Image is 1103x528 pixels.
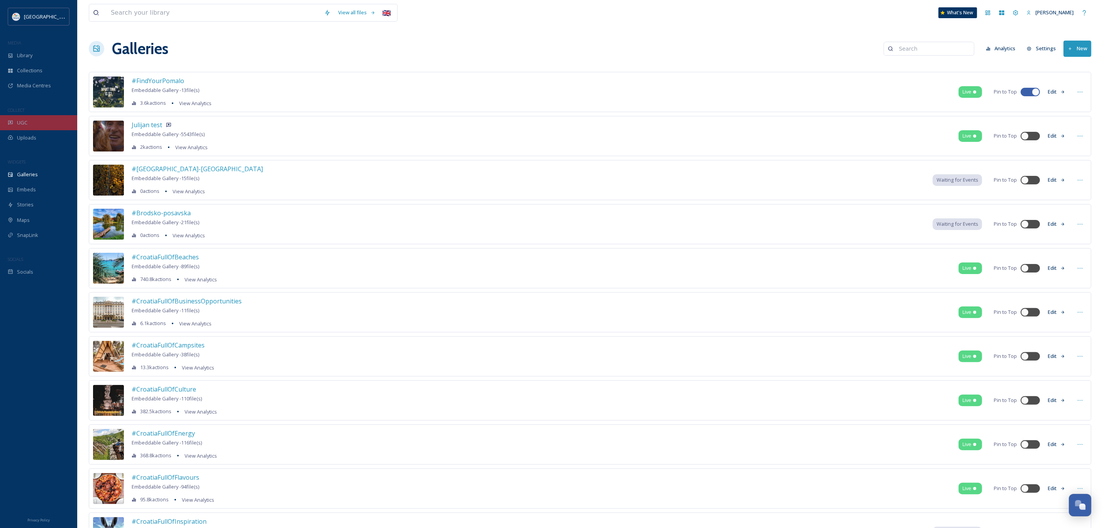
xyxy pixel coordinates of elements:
span: MEDIA [8,40,21,46]
a: Galleries [112,37,168,60]
span: Pin to Top [994,353,1017,360]
span: Embeddable Gallery - 116 file(s) [132,439,202,446]
span: Live [962,485,971,492]
img: HTZ_logo_EN.svg [12,13,20,20]
span: #CroatiaFullOfCulture [132,385,196,393]
button: Edit [1044,128,1069,143]
button: Analytics [982,41,1020,56]
span: #CroatiaFullOfBeaches [132,253,199,261]
span: View Analytics [173,232,205,239]
span: Embeddable Gallery - 13 file(s) [132,87,199,94]
span: #CroatiaFullOfCampsites [132,341,205,349]
a: Privacy Policy [27,515,50,524]
a: What's New [939,7,977,18]
button: Edit [1044,349,1069,364]
img: 1be4b0b6-5e0e-4e40-9dfe-f51aa12061c5.jpg [93,429,124,460]
span: Live [962,308,971,316]
span: SnapLink [17,232,38,239]
span: WIDGETS [8,159,25,165]
span: View Analytics [179,100,212,107]
span: View Analytics [179,320,212,327]
button: Settings [1023,41,1060,56]
span: Embeds [17,186,36,193]
span: View Analytics [185,452,217,459]
span: Pin to Top [994,485,1017,492]
button: Edit [1044,305,1069,320]
span: Privacy Policy [27,518,50,523]
span: View Analytics [173,188,205,195]
span: #CroatiaFullOfFlavours [132,473,199,482]
div: 🇬🇧 [380,6,393,20]
span: Embeddable Gallery - 11 file(s) [132,307,199,314]
span: Live [962,132,971,140]
span: Pin to Top [994,441,1017,448]
button: Edit [1044,393,1069,408]
a: View Analytics [175,319,212,328]
span: Live [962,264,971,272]
span: Embeddable Gallery - 21 file(s) [132,219,199,226]
span: View Analytics [185,408,217,415]
span: Live [962,353,971,360]
span: Pin to Top [994,132,1017,140]
img: 62270d1a-1d69-4281-bdde-ad4f482bc6d1.jpg [93,209,124,240]
span: 13.3k actions [140,364,169,371]
span: View Analytics [185,276,217,283]
span: 2k actions [140,143,162,151]
img: 41201b51-8217-4de9-9bf5-bf8666bc6a8b.jpg [93,297,124,328]
button: Edit [1044,261,1069,276]
span: #CroatiaFullOfInspiration [132,517,207,526]
span: Galleries [17,171,38,178]
span: View Analytics [182,496,214,503]
span: Live [962,88,971,95]
a: View Analytics [178,363,214,372]
span: [GEOGRAPHIC_DATA] [24,13,73,20]
span: #CroatiaFullOfBusinessOpportunities [132,297,242,305]
span: #CroatiaFullOfEnergy [132,429,195,438]
span: Julijan test [132,121,162,129]
span: 368.8k actions [140,452,171,459]
a: View Analytics [181,275,217,284]
a: View Analytics [169,231,205,240]
input: Search your library [107,4,320,21]
span: 6.1k actions [140,320,166,327]
img: 1d107f64-15f3-4a21-9596-213faa0c06ae.jpg [93,77,124,107]
span: Pin to Top [994,220,1017,228]
span: Waiting for Events [937,176,978,184]
img: 31f6b135-bc33-466c-9ebe-7b75624dd9aa.jpg [93,341,124,372]
span: Embeddable Gallery - 89 file(s) [132,263,199,270]
span: Embeddable Gallery - 15 file(s) [132,175,199,182]
a: View Analytics [171,143,208,152]
img: b0f660b9-cc47-492e-ba96-387d3bc3ef92.jpg [93,473,124,504]
span: Media Centres [17,82,51,89]
button: Edit [1044,172,1069,187]
button: Open Chat [1069,494,1091,516]
span: SOCIALS [8,256,23,262]
span: Embeddable Gallery - 110 file(s) [132,395,202,402]
span: COLLECT [8,107,24,113]
span: Embeddable Gallery - 94 file(s) [132,483,199,490]
a: [PERSON_NAME] [1023,5,1078,20]
span: Embeddable Gallery - 5543 file(s) [132,131,205,138]
a: View all files [334,5,380,20]
span: Library [17,52,32,59]
img: 65c05ac6-7c5c-4891-a75c-65e4f2d68420.jpg [93,253,124,284]
span: 0 actions [140,232,159,239]
span: Pin to Top [994,397,1017,404]
span: Waiting for Events [937,220,978,228]
span: Pin to Top [994,88,1017,95]
span: #Brodsko-posavska [132,209,191,217]
img: abfb9a45-1d49-48cc-8278-9c5ef1a1960b.jpg [93,165,124,196]
span: Socials [17,268,33,276]
button: Edit [1044,437,1069,452]
span: #[GEOGRAPHIC_DATA]-[GEOGRAPHIC_DATA] [132,165,263,173]
span: Embeddable Gallery - 38 file(s) [132,351,199,358]
span: UGC [17,119,27,126]
span: Live [962,441,971,448]
span: 3.6k actions [140,99,166,107]
img: 921433b2-0c7d-4d2a-a351-ebdc551b4c50.jpg [93,385,124,416]
input: Search [895,41,970,56]
button: New [1064,41,1091,56]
